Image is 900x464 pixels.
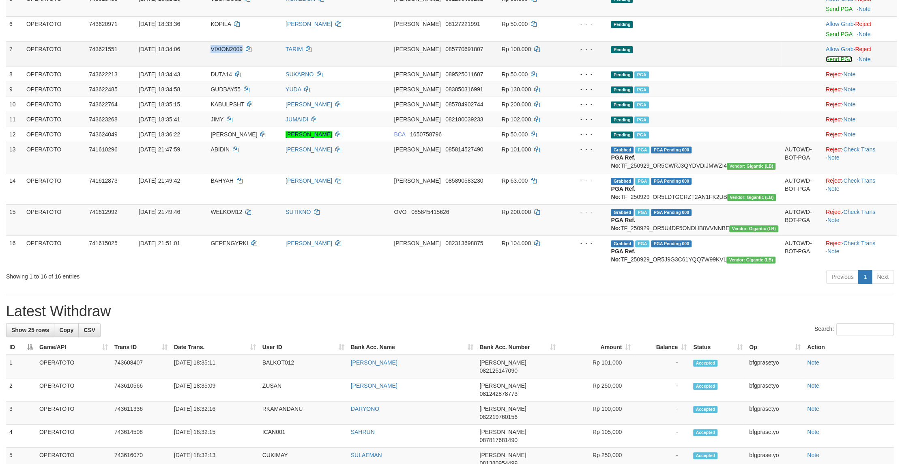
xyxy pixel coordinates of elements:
[445,177,483,184] span: Copy 085890583230 to clipboard
[259,401,348,425] td: RKAMANDANU
[729,225,778,232] span: Vendor URL: https://dashboard.q2checkout.com/secure
[259,425,348,448] td: ICAN001
[445,240,483,246] span: Copy 082313698875 to clipboard
[394,240,440,246] span: [PERSON_NAME]
[611,217,635,231] b: PGA Ref. No:
[782,142,823,173] td: AUTOWD-BOT-PGA
[351,452,382,458] a: SULAEMAN
[89,21,118,27] span: 743620971
[286,86,301,93] a: YUDA
[826,146,842,153] a: Reject
[6,82,23,97] td: 9
[611,117,633,123] span: Pending
[351,359,397,366] a: [PERSON_NAME]
[394,46,440,52] span: [PERSON_NAME]
[502,116,531,123] span: Rp 102.000
[826,131,842,138] a: Reject
[89,146,118,153] span: 741610296
[564,208,604,216] div: - - -
[89,46,118,52] span: 743621551
[445,86,483,93] span: Copy 083850316991 to clipboard
[286,240,332,246] a: [PERSON_NAME]
[843,240,875,246] a: Check Trans
[727,163,776,170] span: Vendor URL: https://dashboard.q2checkout.com/secure
[171,425,259,448] td: [DATE] 18:32:15
[23,41,86,67] td: OPERATOTO
[564,100,604,108] div: - - -
[23,112,86,127] td: OPERATOTO
[559,378,634,401] td: Rp 250,000
[348,340,477,355] th: Bank Acc. Name: activate to sort column ascending
[564,177,604,185] div: - - -
[634,71,649,78] span: PGA
[139,146,180,153] span: [DATE] 21:47:59
[823,127,897,142] td: ·
[843,86,855,93] a: Note
[6,67,23,82] td: 8
[651,240,692,247] span: PGA Pending
[394,71,440,78] span: [PERSON_NAME]
[814,323,894,335] label: Search:
[564,20,604,28] div: - - -
[6,112,23,127] td: 11
[479,367,517,374] span: Copy 082125147090 to clipboard
[23,173,86,204] td: OPERATOTO
[826,270,859,284] a: Previous
[23,142,86,173] td: OPERATOTO
[502,46,531,52] span: Rp 100.000
[826,21,853,27] a: Allow Grab
[394,146,440,153] span: [PERSON_NAME]
[211,209,242,215] span: WELKOM12
[872,270,894,284] a: Next
[286,209,311,215] a: SUTIKNO
[6,97,23,112] td: 10
[859,6,871,12] a: Note
[171,355,259,378] td: [DATE] 18:35:11
[611,186,635,200] b: PGA Ref. No:
[479,452,526,458] span: [PERSON_NAME]
[690,340,746,355] th: Status: activate to sort column ascending
[394,101,440,108] span: [PERSON_NAME]
[823,204,897,235] td: · ·
[445,116,483,123] span: Copy 082180039233 to clipboard
[139,46,180,52] span: [DATE] 18:34:06
[611,178,634,185] span: Grabbed
[823,82,897,97] td: ·
[693,429,717,436] span: Accepted
[826,71,842,78] a: Reject
[139,131,180,138] span: [DATE] 18:36:22
[807,359,819,366] a: Note
[23,97,86,112] td: OPERATOTO
[693,383,717,390] span: Accepted
[635,147,649,153] span: Marked by bfgmia
[782,204,823,235] td: AUTOWD-BOT-PGA
[826,240,842,246] a: Reject
[651,147,692,153] span: PGA Pending
[823,16,897,41] td: ·
[635,178,649,185] span: Marked by bfgmia
[259,355,348,378] td: BALKOT012
[843,101,855,108] a: Note
[823,142,897,173] td: · ·
[564,45,604,53] div: - - -
[823,67,897,82] td: ·
[746,425,804,448] td: bfgprasetyo
[608,142,781,173] td: TF_250929_OR5CWRJ3QYDVDIJMWZI4
[211,116,223,123] span: JIMY
[502,21,528,27] span: Rp 50.000
[804,340,894,355] th: Action
[634,378,690,401] td: -
[826,6,852,12] a: Send PGA
[611,101,633,108] span: Pending
[394,177,440,184] span: [PERSON_NAME]
[89,131,118,138] span: 743624049
[855,46,871,52] a: Reject
[807,429,819,435] a: Note
[635,240,649,247] span: Marked by bfgmia
[693,452,717,459] span: Accepted
[826,116,842,123] a: Reject
[823,41,897,67] td: ·
[502,71,528,78] span: Rp 50.000
[139,240,180,246] span: [DATE] 21:51:01
[139,209,180,215] span: [DATE] 21:49:46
